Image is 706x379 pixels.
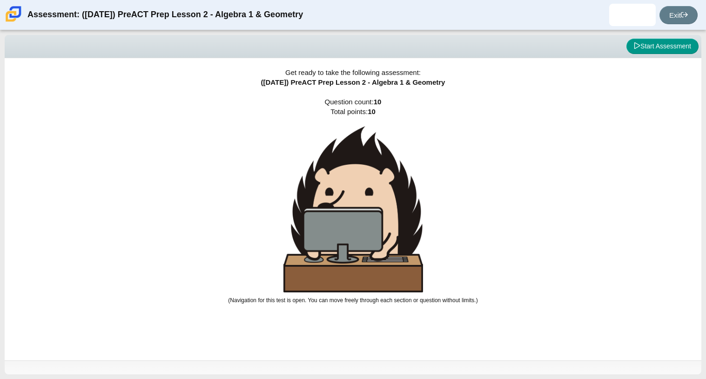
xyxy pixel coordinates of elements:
[625,7,640,22] img: teresa.aviles.CTHyP3
[283,126,423,292] img: hedgehog-behind-computer-large.png
[27,4,303,26] div: Assessment: ([DATE]) PreACT Prep Lesson 2 - Algebra 1 & Geometry
[228,98,477,304] span: Question count: Total points:
[285,68,421,76] span: Get ready to take the following assessment:
[368,108,376,115] b: 10
[261,78,445,86] span: ([DATE]) PreACT Prep Lesson 2 - Algebra 1 & Geometry
[4,17,23,25] a: Carmen School of Science & Technology
[374,98,382,106] b: 10
[659,6,698,24] a: Exit
[228,297,477,304] small: (Navigation for this test is open. You can move freely through each section or question without l...
[626,39,699,54] button: Start Assessment
[4,4,23,24] img: Carmen School of Science & Technology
